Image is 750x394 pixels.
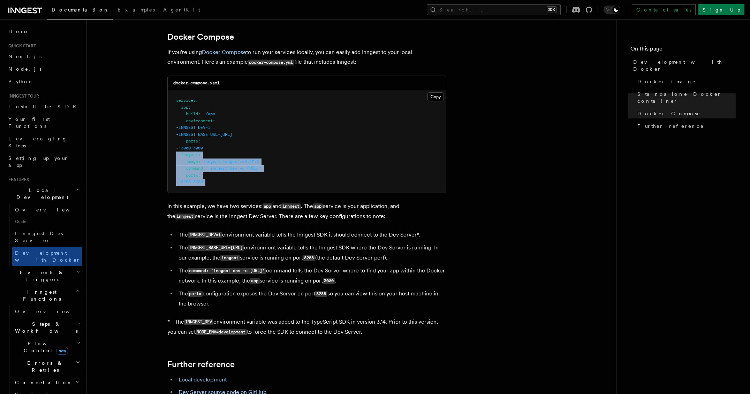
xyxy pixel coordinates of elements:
a: Overview [12,305,82,318]
button: Errors & Retries [12,357,82,376]
span: ports [186,139,198,144]
span: '8288:8288' [179,179,205,184]
code: INNGEST_DEV=1 [188,232,222,238]
span: '3000:3000' [179,146,205,150]
a: Sign Up [698,4,744,15]
span: AgentKit [163,7,200,13]
span: : [198,159,200,164]
a: Contact sales [632,4,696,15]
a: Local development [179,376,227,383]
button: Flow Controlnew [12,337,82,357]
button: Search...⌘K [427,4,561,15]
a: Further reference [635,120,736,132]
a: Standalone Docker container [635,88,736,107]
div: Local Development [6,203,82,266]
span: : [213,118,215,123]
code: app [263,203,272,209]
span: Features [6,177,29,183]
span: Events & Triggers [6,269,76,283]
span: : [188,105,191,110]
a: Leveraging Steps [6,132,82,152]
a: Documentation [47,2,113,20]
span: 'inngest dev -u [URL]' [208,166,262,171]
a: Docker Compose [635,107,736,120]
span: Overview [15,207,87,213]
span: Steps & Workflows [12,320,78,334]
button: Inngest Functions [6,286,82,305]
span: Documentation [52,7,109,13]
span: Quick start [6,43,36,49]
span: - [176,125,179,130]
span: Development with Docker [633,59,736,72]
span: INNGEST_DEV=1 [179,125,210,130]
code: 8288 [315,291,327,297]
p: If you're using to run your services locally, you can easily add Inngest to your local environmen... [167,47,446,67]
span: environment [186,118,213,123]
span: Next.js [8,54,41,59]
a: Docker Compose [202,49,246,55]
span: app [181,105,188,110]
a: AgentKit [159,2,204,19]
span: Errors & Retries [12,360,76,373]
span: Your first Functions [8,116,50,129]
span: ports [186,173,198,178]
span: Node.js [8,66,41,72]
code: command: 'inngest dev -u [URL]' [188,268,266,274]
span: : [203,166,205,171]
a: Docker Compose [167,32,234,42]
span: INNGEST_BASE_URL=[URL] [179,132,232,137]
button: Cancellation [12,376,82,389]
kbd: ⌘K [547,6,556,13]
p: * - The environment variable was added to the TypeScript SDK in version 3.14. Prior to this versi... [167,317,446,337]
a: Inngest Dev Server [12,227,82,247]
code: 3000 [323,278,335,284]
span: : [198,152,200,157]
span: Python [8,79,34,84]
span: Guides [12,216,82,227]
p: In this example, we have two services: and . The service is your application, and the service is ... [167,201,446,222]
li: The environment variable tells the Inngest SDK where the Dev Server is running. In our example, t... [176,243,446,263]
li: The environment variable tells the Inngest SDK it should connect to the Dev Server*. [176,230,446,240]
span: - [176,146,179,150]
span: Inngest Functions [6,288,75,302]
span: new [56,347,68,355]
span: - [176,179,179,184]
code: INNGEST_BASE_URL=[URL] [188,245,244,251]
code: app [250,278,260,284]
a: Python [6,75,82,88]
span: Further reference [637,123,704,130]
button: Local Development [6,184,82,203]
span: Home [8,28,28,35]
span: Inngest Dev Server [15,231,75,243]
span: image [186,159,198,164]
code: ports [188,291,203,297]
button: Steps & Workflows [12,318,82,337]
span: Examples [118,7,155,13]
span: Standalone Docker container [637,91,736,105]
span: Setting up your app [8,155,68,168]
span: : [196,98,198,103]
button: Copy [427,92,444,101]
a: Examples [113,2,159,19]
code: NODE_ENV=development [196,329,247,335]
a: Node.js [6,63,82,75]
span: inngest/inngest:v0.27.0 [203,159,259,164]
a: Install the SDK [6,100,82,113]
button: Toggle dark mode [604,6,620,14]
a: Development with Docker [12,247,82,266]
h4: On this page [630,45,736,56]
a: Development with Docker [630,56,736,75]
span: Docker image [637,78,696,85]
code: INNGEST_DEV [184,319,213,325]
span: Overview [15,309,87,314]
code: inngest [281,203,301,209]
a: Your first Functions [6,113,82,132]
span: Local Development [6,187,76,201]
span: Install the SDK [8,104,81,109]
span: services [176,98,196,103]
span: Inngest tour [6,93,39,99]
code: inngest [175,214,195,219]
a: Setting up your app [6,152,82,171]
span: build [186,111,198,116]
a: Home [6,25,82,38]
